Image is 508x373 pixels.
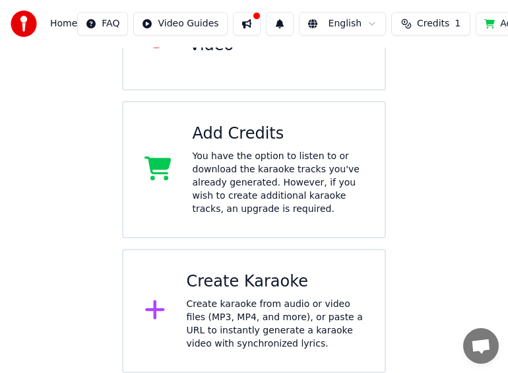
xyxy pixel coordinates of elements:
button: Video Guides [133,12,227,36]
button: Credits1 [391,12,470,36]
img: youka [11,11,37,37]
span: Credits [417,17,449,30]
div: Create karaoke from audio or video files (MP3, MP4, and more), or paste a URL to instantly genera... [187,298,364,351]
span: 1 [455,17,460,30]
div: Create Karaoke [187,271,364,292]
nav: breadcrumb [50,17,77,30]
div: Add Credits [193,123,364,145]
button: FAQ [77,12,128,36]
div: You have the option to listen to or download the karaoke tracks you've already generated. However... [193,150,364,216]
a: Open chat [463,328,499,364]
span: Home [50,17,77,30]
